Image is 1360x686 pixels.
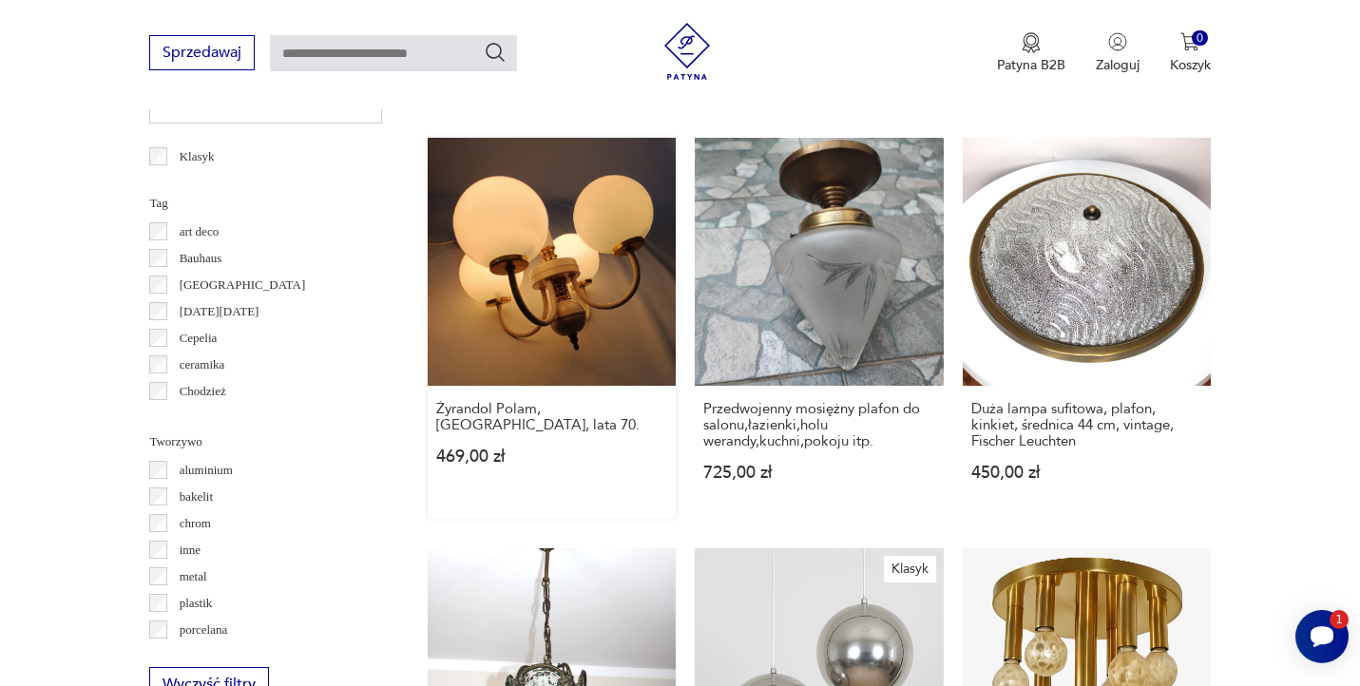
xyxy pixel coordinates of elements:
img: Ikona koszyka [1180,32,1199,51]
h3: Żyrandol Polam, [GEOGRAPHIC_DATA], lata 70. [436,401,667,433]
img: Patyna - sklep z meblami i dekoracjami vintage [659,23,716,80]
p: Chodzież [180,381,226,402]
button: Patyna B2B [997,32,1065,74]
p: ceramika [180,354,225,375]
a: Przedwojenny mosiężny plafon do salonu,łazienki,holu werandy,kuchni,pokoju itp.Przedwojenny mosię... [695,138,943,518]
h3: Duża lampa sufitowa, plafon, kinkiet, średnica 44 cm, vintage, Fischer Leuchten [971,401,1202,449]
button: Szukaj [484,41,507,64]
p: chrom [180,513,211,534]
p: inne [180,540,201,561]
div: 0 [1192,30,1208,47]
p: Tworzywo [149,431,382,452]
img: Ikonka użytkownika [1108,32,1127,51]
p: Ćmielów [180,408,225,429]
a: Sprzedawaj [149,48,255,61]
p: metal [180,566,207,587]
p: 450,00 zł [971,465,1202,481]
a: Żyrandol Polam, Polska, lata 70.Żyrandol Polam, [GEOGRAPHIC_DATA], lata 70.469,00 zł [428,138,676,518]
p: Koszyk [1170,56,1211,74]
p: porcelit [180,646,218,667]
p: plastik [180,593,213,614]
p: bakelit [180,486,213,507]
p: [GEOGRAPHIC_DATA] [180,275,306,295]
p: art deco [180,221,220,242]
p: Patyna B2B [997,56,1065,74]
p: porcelana [180,619,228,640]
p: 725,00 zł [703,465,934,481]
p: aluminium [180,460,233,481]
button: Zaloguj [1096,32,1140,74]
a: Ikona medaluPatyna B2B [997,32,1065,74]
button: 0Koszyk [1170,32,1211,74]
p: Zaloguj [1096,56,1140,74]
p: [DATE][DATE] [180,301,259,322]
button: Sprzedawaj [149,35,255,70]
iframe: Smartsupp widget button [1295,610,1349,663]
p: Bauhaus [180,248,222,269]
img: Ikona medalu [1022,32,1041,53]
p: 469,00 zł [436,448,667,465]
p: Tag [149,193,382,214]
p: Klasyk [180,146,215,167]
h3: Przedwojenny mosiężny plafon do salonu,łazienki,holu werandy,kuchni,pokoju itp. [703,401,934,449]
a: Duża lampa sufitowa, plafon, kinkiet, średnica 44 cm, vintage, Fischer LeuchtenDuża lampa sufitow... [963,138,1211,518]
p: Cepelia [180,328,218,349]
